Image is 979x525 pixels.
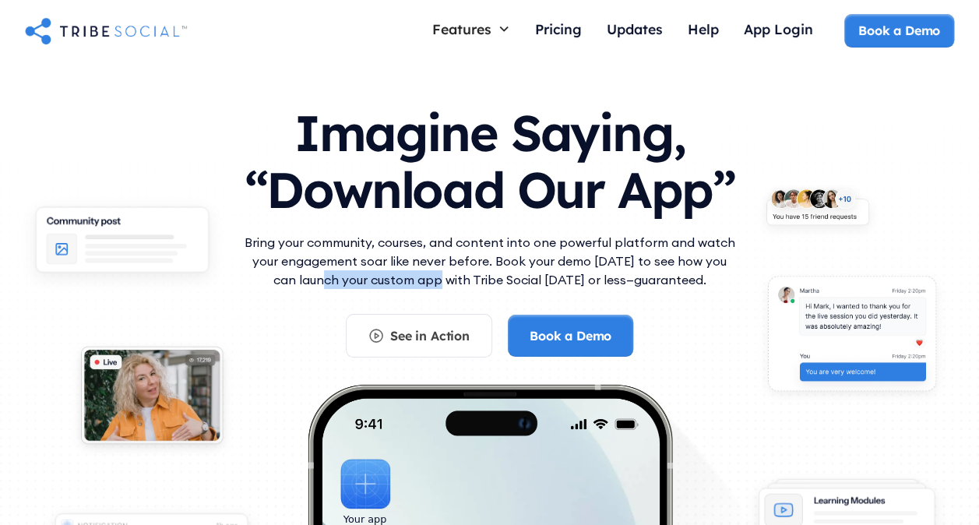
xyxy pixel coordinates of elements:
div: Help [688,20,719,37]
div: Features [432,20,491,37]
a: Book a Demo [844,14,954,47]
a: Updates [594,14,675,48]
a: See in Action [346,314,492,358]
p: Bring your community, courses, and content into one powerful platform and watch your engagement s... [241,233,739,289]
div: Pricing [535,20,582,37]
a: Book a Demo [508,315,633,357]
img: An illustration of Community Feed [19,196,225,293]
div: Updates [607,20,663,37]
a: Help [675,14,731,48]
div: See in Action [390,327,470,344]
div: Features [420,14,523,44]
img: An illustration of chat [754,266,949,408]
h1: Imagine Saying, “Download Our App” [241,89,739,227]
img: An illustration of Live video [69,337,235,460]
div: App Login [744,20,813,37]
a: Pricing [523,14,594,48]
img: An illustration of New friends requests [754,180,881,241]
a: App Login [731,14,826,48]
a: home [25,15,187,46]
